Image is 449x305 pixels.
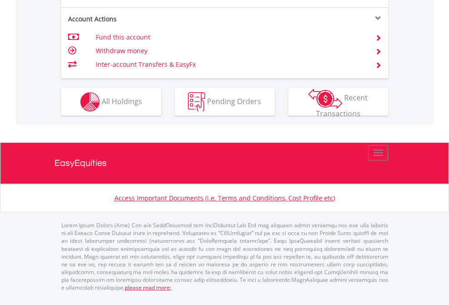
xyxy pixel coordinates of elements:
[54,143,395,184] a: EasyEquities
[61,15,225,24] div: Account Actions
[96,58,364,71] td: Inter-account Transfers & EasyFx
[61,221,388,291] p: Lorem Ipsum Dolors (Ame) Con a/e SeddOeiusmod tem InciDiduntut Lab Etd mag aliquaen admin veniamq...
[125,284,171,291] a: please read more:
[288,88,388,115] button: Recent Transactions
[96,30,364,44] td: Fund this account
[175,88,275,115] button: Pending Orders
[114,194,335,202] a: Access Important Documents (i.e. Terms and Conditions, Cost Profile etc)
[102,96,142,106] span: All Holdings
[308,89,342,109] img: transactions-zar-wht.png
[61,88,161,115] button: All Holdings
[96,44,364,58] td: Withdraw money
[188,92,205,112] img: pending_instructions-wht.png
[80,92,100,112] img: holdings-wht.png
[207,96,261,106] span: Pending Orders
